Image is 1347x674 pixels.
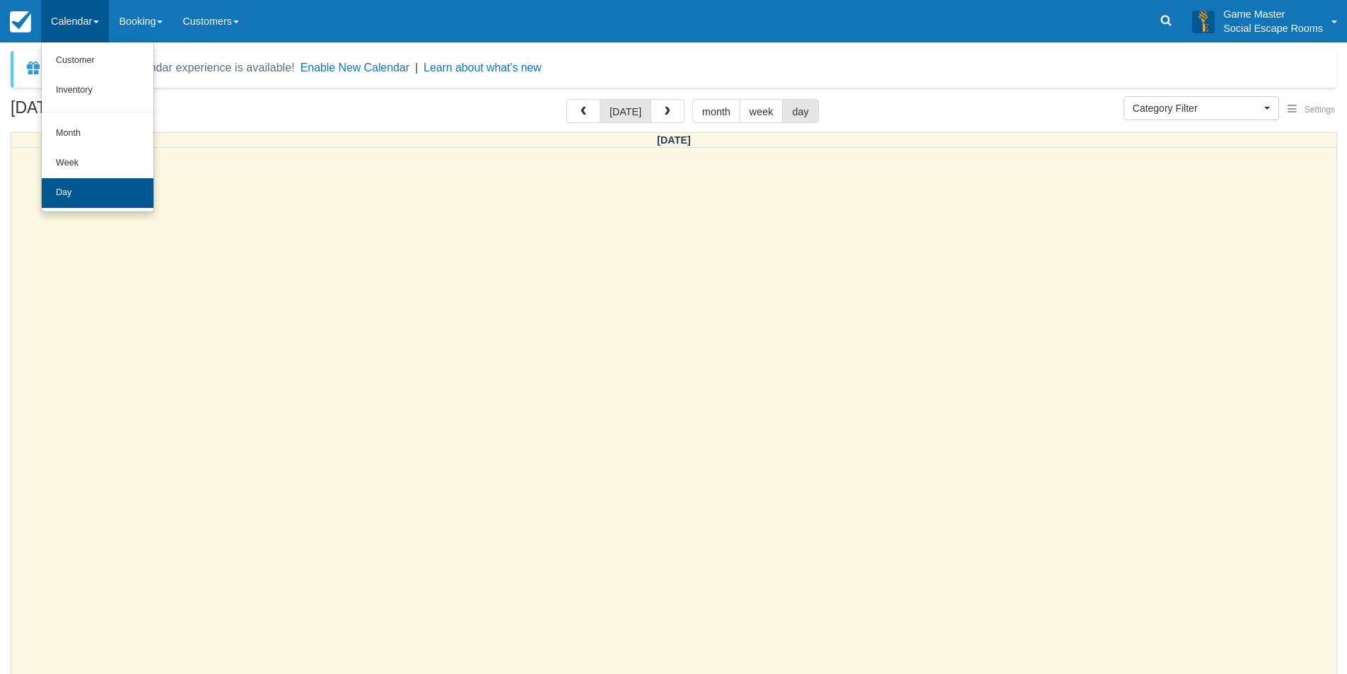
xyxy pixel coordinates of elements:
[42,178,153,208] a: Day
[1192,10,1215,33] img: A3
[1223,21,1323,35] p: Social Escape Rooms
[47,59,295,76] div: A new Booking Calendar experience is available!
[424,62,542,74] a: Learn about what's new
[415,62,418,74] span: |
[657,134,691,146] span: [DATE]
[1133,101,1261,115] span: Category Filter
[301,61,409,75] button: Enable New Calendar
[1305,105,1335,115] span: Settings
[600,99,651,123] button: [DATE]
[1223,7,1323,21] p: Game Master
[42,46,153,76] a: Customer
[692,99,740,123] button: month
[782,99,818,123] button: day
[11,99,189,125] h2: [DATE]
[42,149,153,178] a: Week
[1124,96,1279,120] button: Category Filter
[740,99,783,123] button: week
[41,42,154,212] ul: Calendar
[10,11,31,33] img: checkfront-main-nav-mini-logo.png
[42,119,153,149] a: Month
[42,76,153,105] a: Inventory
[1279,100,1343,120] button: Settings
